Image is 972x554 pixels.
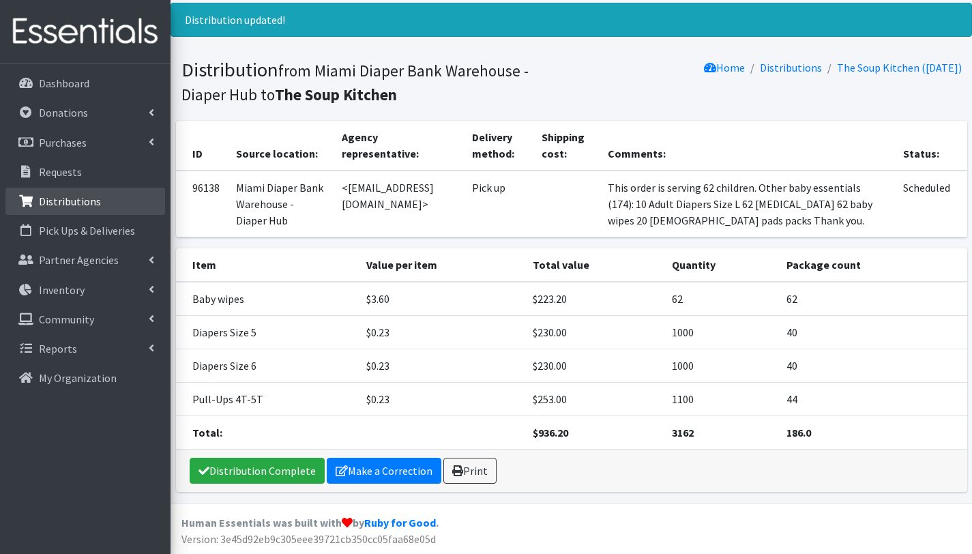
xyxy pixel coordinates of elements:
[778,282,967,316] td: 62
[778,383,967,416] td: 44
[181,61,529,104] small: from Miami Diaper Bank Warehouse - Diaper Hub to
[327,458,441,484] a: Make a Correction
[786,426,811,439] strong: 186.0
[5,70,165,97] a: Dashboard
[533,121,600,171] th: Shipping cost:
[334,121,464,171] th: Agency representative:
[778,316,967,349] td: 40
[39,165,82,179] p: Requests
[181,516,439,529] strong: Human Essentials was built with by .
[39,106,88,119] p: Donations
[443,458,497,484] a: Print
[837,61,962,74] a: The Soup Kitchen ([DATE])
[176,248,358,282] th: Item
[5,276,165,304] a: Inventory
[5,188,165,215] a: Distributions
[664,316,778,349] td: 1000
[5,364,165,392] a: My Organization
[760,61,822,74] a: Distributions
[176,316,358,349] td: Diapers Size 5
[358,383,525,416] td: $0.23
[39,224,135,237] p: Pick Ups & Deliveries
[39,76,89,90] p: Dashboard
[5,306,165,333] a: Community
[664,282,778,316] td: 62
[464,121,533,171] th: Delivery method:
[334,171,464,237] td: <[EMAIL_ADDRESS][DOMAIN_NAME]>
[5,9,165,55] img: HumanEssentials
[192,426,222,439] strong: Total:
[664,383,778,416] td: 1100
[190,458,325,484] a: Distribution Complete
[39,283,85,297] p: Inventory
[39,253,119,267] p: Partner Agencies
[39,342,77,355] p: Reports
[5,99,165,126] a: Donations
[778,349,967,383] td: 40
[664,349,778,383] td: 1000
[672,426,694,439] strong: 3162
[704,61,745,74] a: Home
[895,121,967,171] th: Status:
[525,282,664,316] td: $223.20
[895,171,967,237] td: Scheduled
[5,217,165,244] a: Pick Ups & Deliveries
[358,316,525,349] td: $0.23
[525,248,664,282] th: Total value
[171,3,972,37] div: Distribution updated!
[5,335,165,362] a: Reports
[600,171,895,237] td: This order is serving 62 children. Other baby essentials (174): 10 Adult Diapers Size L 62 [MEDIC...
[5,158,165,186] a: Requests
[228,171,334,237] td: Miami Diaper Bank Warehouse - Diaper Hub
[525,316,664,349] td: $230.00
[5,246,165,274] a: Partner Agencies
[176,383,358,416] td: Pull-Ups 4T-5T
[358,248,525,282] th: Value per item
[39,371,117,385] p: My Organization
[600,121,895,171] th: Comments:
[358,282,525,316] td: $3.60
[176,171,228,237] td: 96138
[181,58,567,105] h1: Distribution
[525,383,664,416] td: $253.00
[778,248,967,282] th: Package count
[176,349,358,383] td: Diapers Size 6
[525,349,664,383] td: $230.00
[181,532,436,546] span: Version: 3e45d92eb9c305eee39721cb350cc05faa68e05d
[39,136,87,149] p: Purchases
[275,85,397,104] b: The Soup Kitchen
[176,121,228,171] th: ID
[5,129,165,156] a: Purchases
[664,248,778,282] th: Quantity
[176,282,358,316] td: Baby wipes
[39,194,101,208] p: Distributions
[533,426,568,439] strong: $936.20
[39,312,94,326] p: Community
[228,121,334,171] th: Source location:
[358,349,525,383] td: $0.23
[464,171,533,237] td: Pick up
[364,516,436,529] a: Ruby for Good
